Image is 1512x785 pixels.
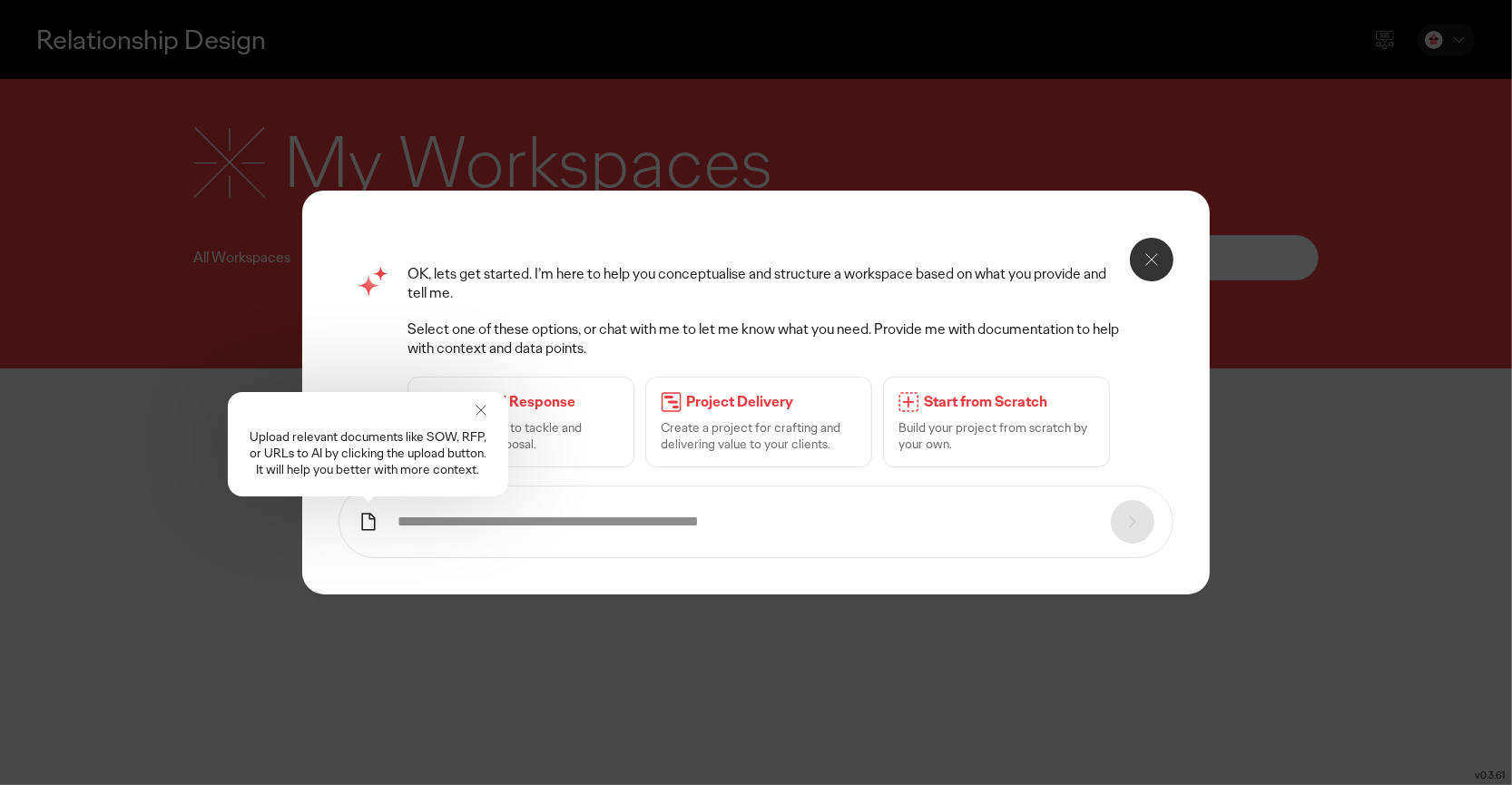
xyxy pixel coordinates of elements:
[686,393,857,412] p: Project Delivery
[898,419,1095,452] p: Build your project from scratch by your own.
[407,265,1155,303] p: OK, lets get started. I’m here to help you conceptualise and structure a workspace based on what ...
[423,419,619,452] p: Create a space to tackle and respond to proposal.
[661,419,857,452] p: Create a project for crafting and delivering value to your clients.
[407,320,1155,358] p: Select one of these options, or chat with me to let me know what you need. Provide me with docume...
[447,393,619,412] p: Proposal Response
[924,393,1095,412] p: Start from Scratch
[246,428,490,478] p: Upload relevant documents like SOW, RFP, or URLs to AI by clicking the upload button. It will hel...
